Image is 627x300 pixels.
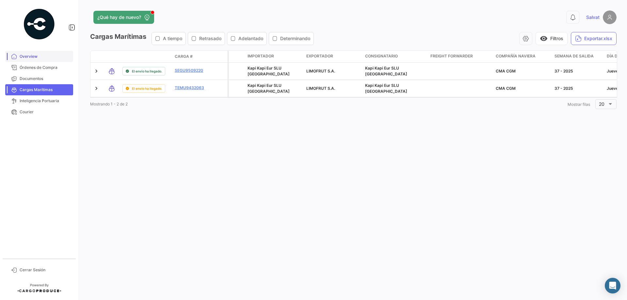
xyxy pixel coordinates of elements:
[20,267,71,273] span: Cerrar Sesión
[175,85,209,91] a: TEMU9432063
[496,53,536,59] span: Compañía naviera
[5,95,73,106] a: Inteligencia Portuaria
[365,83,407,94] span: Kapi Kapi Eur SLU España
[540,35,548,42] span: visibility
[586,14,600,21] span: Salvat
[93,11,154,24] button: ¿Qué hay de nuevo?
[568,102,590,107] span: Mostrar filas
[238,35,263,42] span: Adelantado
[496,69,516,73] span: CMA CGM
[20,76,71,82] span: Documentos
[93,85,100,92] a: Expand/Collapse Row
[5,51,73,62] a: Overview
[132,69,162,74] span: El envío ha llegado.
[603,10,617,24] img: placeholder-user.png
[120,54,172,59] datatable-header-cell: Estado de Envio
[20,98,71,104] span: Inteligencia Portuaria
[172,51,211,62] datatable-header-cell: Carga #
[571,32,617,45] button: Exportar.xlsx
[5,73,73,84] a: Documentos
[23,8,56,40] img: powered-by.png
[555,68,602,74] div: 37 - 2025
[211,54,228,59] datatable-header-cell: Póliza
[104,54,120,59] datatable-header-cell: Modo de Transporte
[188,32,225,45] button: Retrasado
[248,66,290,76] span: Kapi Kapi Eur SLU España
[306,69,335,73] span: LIMOFRUT S.A.
[20,109,71,115] span: Courier
[132,86,162,91] span: El envío ha llegado.
[93,68,100,74] a: Expand/Collapse Row
[175,68,209,73] a: SEGU9509220
[428,51,493,62] datatable-header-cell: Freight Forwarder
[229,51,245,62] datatable-header-cell: Carga Protegida
[175,54,193,59] span: Carga #
[306,86,335,91] span: LIMOFRUT S.A.
[365,66,407,76] span: Kapi Kapi Eur SLU España
[280,35,310,42] span: Determinando
[536,32,568,45] button: visibilityFiltros
[199,35,221,42] span: Retrasado
[599,101,604,107] span: 20
[5,62,73,73] a: Órdenes de Compra
[306,53,333,59] span: Exportador
[90,32,316,45] h3: Cargas Marítimas
[493,51,552,62] datatable-header-cell: Compañía naviera
[20,54,71,59] span: Overview
[552,51,604,62] datatable-header-cell: Semana de Salida
[362,51,428,62] datatable-header-cell: Consignatario
[605,278,620,293] div: Abrir Intercom Messenger
[365,53,398,59] span: Consignatario
[304,51,362,62] datatable-header-cell: Exportador
[245,51,304,62] datatable-header-cell: Importador
[430,53,473,59] span: Freight Forwarder
[5,106,73,118] a: Courier
[496,86,516,91] span: CMA CGM
[163,35,182,42] span: A tiempo
[555,86,602,91] div: 37 - 2025
[5,84,73,95] a: Cargas Marítimas
[555,53,594,59] span: Semana de Salida
[152,32,185,45] button: A tiempo
[20,65,71,71] span: Órdenes de Compra
[90,102,128,106] span: Mostrando 1 - 2 de 2
[248,83,290,94] span: Kapi Kapi Eur SLU España
[227,32,266,45] button: Adelantado
[20,87,71,93] span: Cargas Marítimas
[248,53,274,59] span: Importador
[97,14,141,21] span: ¿Qué hay de nuevo?
[269,32,313,45] button: Determinando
